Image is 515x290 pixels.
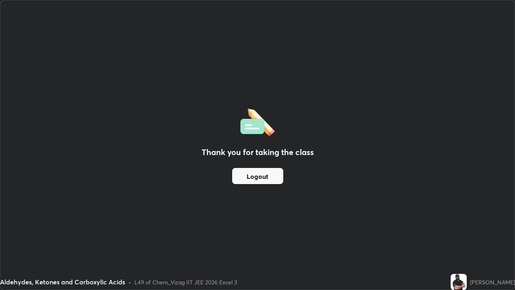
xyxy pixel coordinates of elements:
div: L49 of Chem_Vizag IIT JEE 2026 Excel 3 [134,278,237,286]
img: 6f00147d3da648e0a4435eefe47959d5.jpg [451,274,467,290]
div: [PERSON_NAME] [470,278,515,286]
button: Logout [232,168,283,184]
h2: Thank you for taking the class [202,146,314,158]
img: offlineFeedback.1438e8b3.svg [240,106,275,137]
div: • [128,278,131,286]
